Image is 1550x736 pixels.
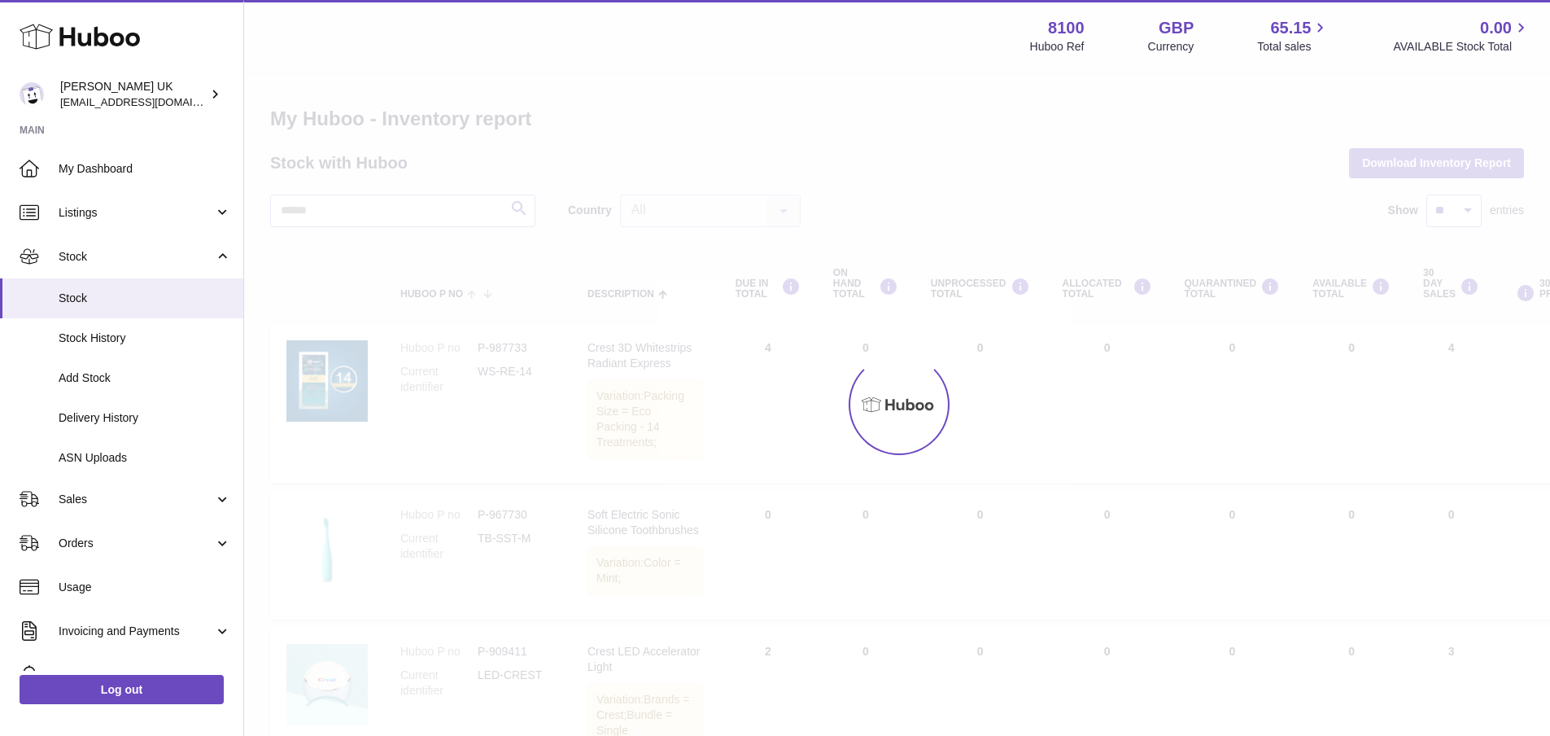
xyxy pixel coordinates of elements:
[59,450,231,466] span: ASN Uploads
[59,536,214,551] span: Orders
[1480,17,1512,39] span: 0.00
[1270,17,1311,39] span: 65.15
[59,370,231,386] span: Add Stock
[59,410,231,426] span: Delivery History
[59,249,214,265] span: Stock
[1257,17,1330,55] a: 65.15 Total sales
[1159,17,1194,39] strong: GBP
[59,161,231,177] span: My Dashboard
[60,95,239,108] span: [EMAIL_ADDRESS][DOMAIN_NAME]
[1148,39,1194,55] div: Currency
[1048,17,1085,39] strong: 8100
[59,580,231,595] span: Usage
[1030,39,1085,55] div: Huboo Ref
[59,668,231,683] span: Cases
[20,82,44,107] img: emotion88hk@gmail.com
[59,624,214,639] span: Invoicing and Payments
[1393,39,1530,55] span: AVAILABLE Stock Total
[59,205,214,221] span: Listings
[59,331,231,346] span: Stock History
[1393,17,1530,55] a: 0.00 AVAILABLE Stock Total
[59,291,231,306] span: Stock
[20,675,224,704] a: Log out
[1257,39,1330,55] span: Total sales
[60,79,207,110] div: [PERSON_NAME] UK
[59,492,214,507] span: Sales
